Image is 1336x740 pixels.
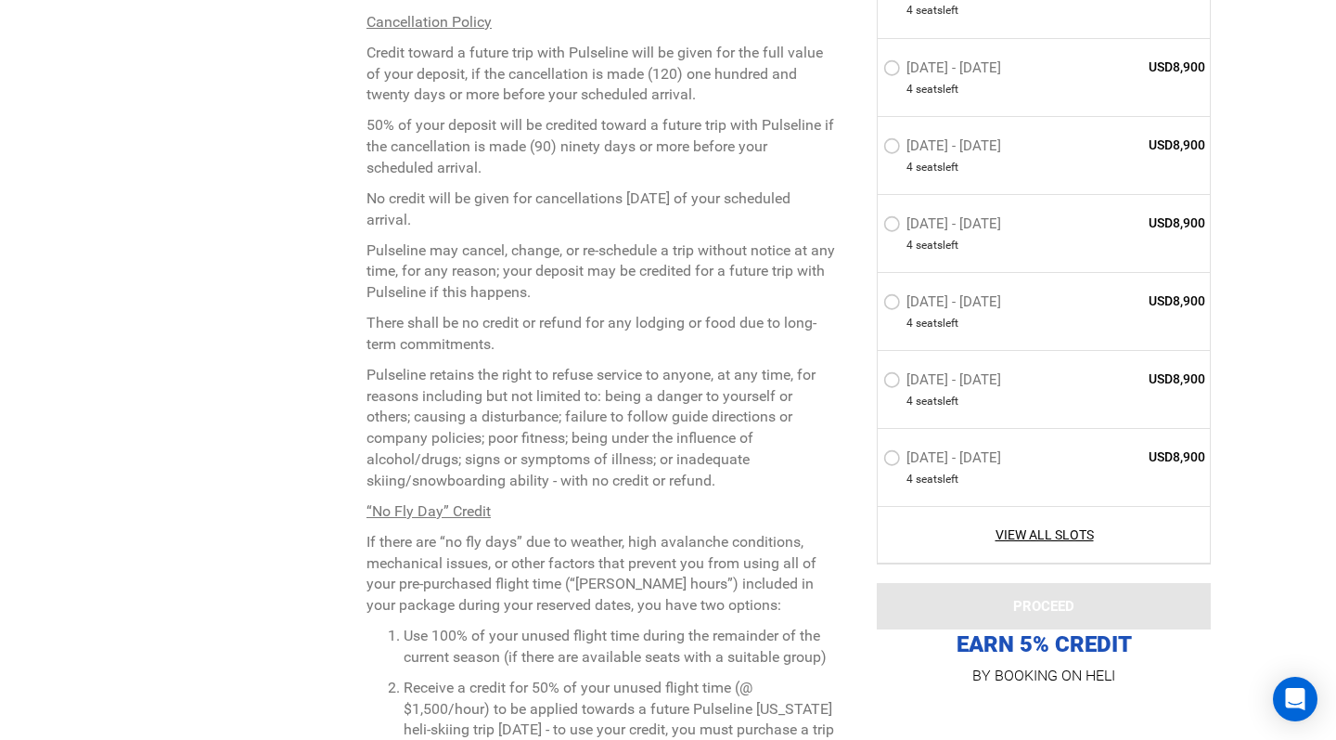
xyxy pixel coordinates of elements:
label: [DATE] - [DATE] [883,449,1006,472]
span: 4 [906,237,913,253]
label: [DATE] - [DATE] [883,371,1006,394]
span: s [937,316,943,331]
label: [DATE] - [DATE] [883,136,1006,159]
span: s [937,159,943,175]
u: Cancellation Policy [366,13,492,31]
a: View All Slots [883,526,1205,544]
p: No credit will be given for cancellations [DATE] of your scheduled arrival. [366,188,835,231]
span: USD8,900 [1071,135,1205,153]
span: 4 [906,3,913,19]
label: [DATE] - [DATE] [883,293,1006,316]
p: Pulseline retains the right to refuse service to anyone, at any time, for reasons including but n... [366,365,835,492]
label: [DATE] - [DATE] [883,214,1006,237]
span: s [937,472,943,487]
span: seat left [916,3,958,19]
span: 4 [906,316,913,331]
u: “No Fly Day” Credit [366,502,491,520]
span: USD8,900 [1071,448,1205,466]
span: seat left [916,472,958,487]
label: [DATE] - [DATE] [883,58,1006,81]
span: s [937,394,943,409]
span: 4 [906,472,913,487]
span: seat left [916,316,958,331]
p: If there are “no fly days” due to weather, high avalanche conditions, mechanical issues, or other... [366,532,835,617]
span: seat left [916,394,958,409]
p: Credit toward a future trip with Pulseline will be given for the full value of your deposit, if t... [366,43,835,107]
span: s [937,3,943,19]
span: s [937,237,943,253]
span: seat left [916,81,958,97]
p: There shall be no credit or refund for any lodging or food due to long-term commitments. [366,313,835,356]
span: seat left [916,159,958,175]
p: BY BOOKING ON HELI [877,663,1211,689]
span: 4 [906,159,913,175]
span: USD8,900 [1071,370,1205,388]
span: USD8,900 [1071,213,1205,231]
p: 50% of your deposit will be credited toward a future trip with Pulseline if the cancellation is m... [366,115,835,179]
span: USD8,900 [1071,292,1205,310]
p: Use 100% of your unused flight time during the remainder of the current season (if there are avai... [404,626,835,669]
span: s [937,81,943,97]
span: 4 [906,394,913,409]
span: 4 [906,81,913,97]
div: Open Intercom Messenger [1273,677,1317,721]
p: Pulseline may cancel, change, or re-schedule a trip without notice at any time, for any reason; y... [366,240,835,305]
span: USD8,900 [1071,57,1205,75]
button: PROCEED [877,583,1211,630]
span: seat left [916,237,958,253]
